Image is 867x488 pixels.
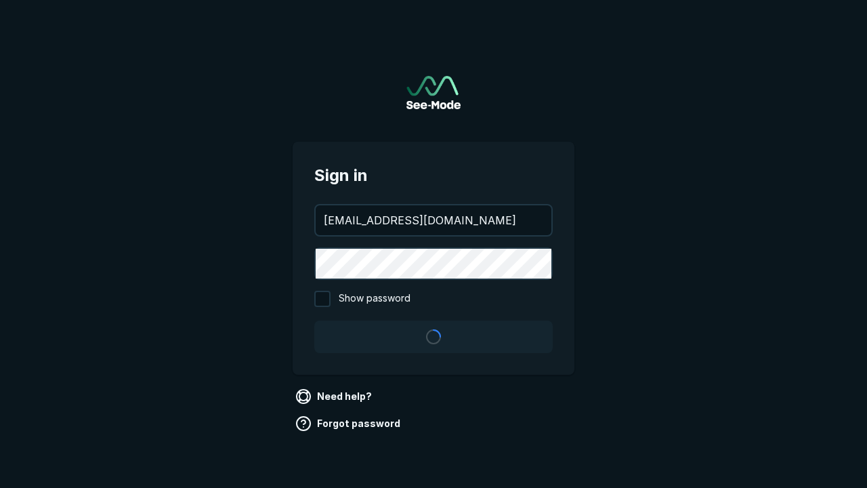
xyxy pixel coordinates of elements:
a: Forgot password [293,413,406,434]
img: See-Mode Logo [406,76,461,109]
input: your@email.com [316,205,551,235]
span: Sign in [314,163,553,188]
span: Show password [339,291,410,307]
a: Need help? [293,386,377,407]
a: Go to sign in [406,76,461,109]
